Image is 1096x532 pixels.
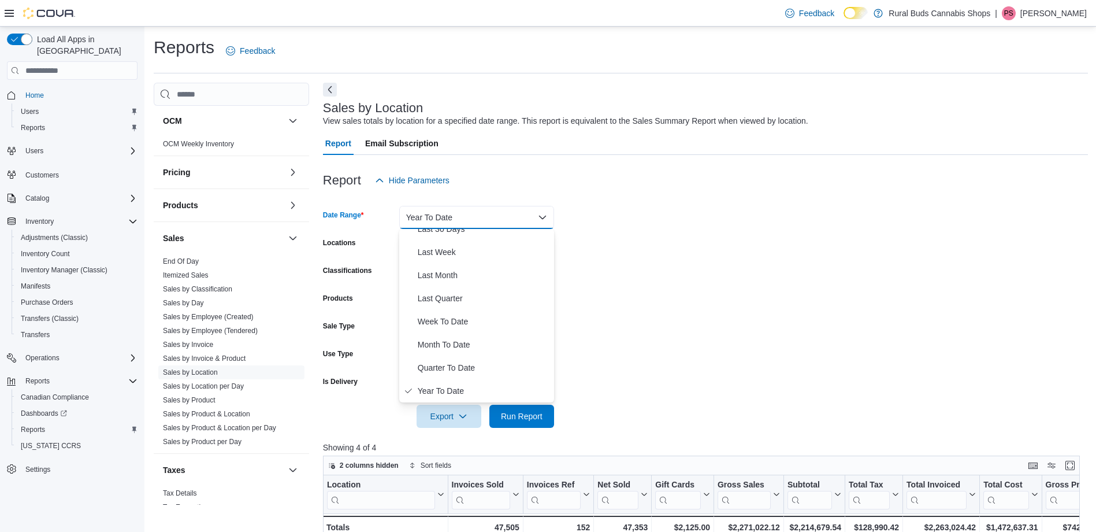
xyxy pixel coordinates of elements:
[2,461,142,478] button: Settings
[163,382,244,390] a: Sales by Location per Day
[324,459,403,472] button: 2 columns hidden
[163,257,199,266] span: End Of Day
[12,104,142,120] button: Users
[889,6,990,20] p: Rural Buds Cannabis Shops
[163,326,258,335] span: Sales by Employee (Tendered)
[25,376,50,386] span: Reports
[240,45,275,57] span: Feedback
[25,171,59,180] span: Customers
[418,268,549,282] span: Last Month
[849,480,890,491] div: Total Tax
[849,480,890,509] div: Total Tax
[787,480,841,509] button: Subtotal
[21,233,88,242] span: Adjustments (Classic)
[527,480,581,509] div: Invoices Ref
[787,480,832,491] div: Subtotal
[16,328,138,342] span: Transfers
[163,368,218,376] a: Sales by Location
[163,285,232,293] a: Sales by Classification
[25,353,60,363] span: Operations
[21,215,58,228] button: Inventory
[787,480,832,509] div: Subtotal
[12,389,142,405] button: Canadian Compliance
[323,322,355,331] label: Sale Type
[418,315,549,328] span: Week To Date
[323,294,353,303] label: Products
[12,438,142,454] button: [US_STATE] CCRS
[421,461,451,470] span: Sort fields
[21,351,64,365] button: Operations
[21,265,107,275] span: Inventory Manager (Classic)
[286,165,300,179] button: Pricing
[323,115,808,127] div: View sales totals by location for a specified date range. This report is equivalent to the Sales ...
[423,405,474,428] span: Export
[21,215,138,228] span: Inventory
[2,143,142,159] button: Users
[286,231,300,245] button: Sales
[163,503,212,511] a: Tax Exemptions
[849,480,899,509] button: Total Tax
[21,107,39,116] span: Users
[12,327,142,343] button: Transfers
[323,266,372,275] label: Classifications
[323,83,337,97] button: Next
[154,36,214,59] h1: Reports
[16,312,138,326] span: Transfers (Classic)
[286,463,300,477] button: Taxes
[163,464,284,476] button: Taxes
[16,295,138,309] span: Purchase Orders
[16,328,54,342] a: Transfers
[451,480,510,491] div: Invoices Sold
[844,7,868,19] input: Dark Mode
[718,480,771,509] div: Gross Sales
[21,462,138,476] span: Settings
[21,191,138,205] span: Catalog
[154,137,309,156] div: OCM
[1004,6,1013,20] span: PS
[527,480,590,509] button: Invoices Ref
[781,2,839,25] a: Feedback
[418,384,549,398] span: Year To Date
[21,249,70,258] span: Inventory Count
[1026,459,1040,472] button: Keyboard shortcuts
[12,120,142,136] button: Reports
[983,480,1028,491] div: Total Cost
[21,463,55,476] a: Settings
[163,285,232,294] span: Sales by Classification
[323,210,364,220] label: Date Range
[163,140,234,148] a: OCM Weekly Inventory
[163,167,284,178] button: Pricing
[163,313,254,321] a: Sales by Employee (Created)
[154,486,309,519] div: Taxes
[323,101,423,115] h3: Sales by Location
[221,39,280,62] a: Feedback
[655,480,701,509] div: Gift Card Sales
[21,88,49,102] a: Home
[327,480,435,509] div: Location
[163,199,198,211] h3: Products
[163,327,258,335] a: Sales by Employee (Tendered)
[2,190,142,206] button: Catalog
[16,312,83,326] a: Transfers (Classic)
[21,351,138,365] span: Operations
[12,422,142,438] button: Reports
[597,480,638,491] div: Net Sold
[16,423,50,437] a: Reports
[404,459,456,472] button: Sort fields
[25,146,43,156] span: Users
[718,480,780,509] button: Gross Sales
[163,139,234,149] span: OCM Weekly Inventory
[16,439,86,453] a: [US_STATE] CCRS
[418,361,549,375] span: Quarter To Date
[163,424,276,432] a: Sales by Product & Location per Day
[16,407,72,420] a: Dashboards
[906,480,967,509] div: Total Invoiced
[323,349,353,359] label: Use Type
[163,396,216,404] a: Sales by Product
[12,405,142,422] a: Dashboards
[163,423,276,433] span: Sales by Product & Location per Day
[21,374,138,388] span: Reports
[163,438,242,446] a: Sales by Product per Day
[163,232,284,244] button: Sales
[718,480,771,491] div: Gross Sales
